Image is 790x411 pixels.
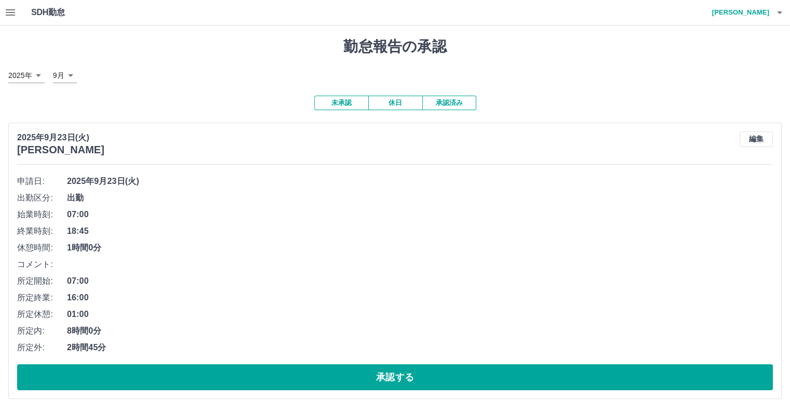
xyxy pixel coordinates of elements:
[67,275,773,287] span: 07:00
[17,131,104,144] p: 2025年9月23日(火)
[740,131,773,147] button: 編集
[67,192,773,204] span: 出勤
[314,96,368,110] button: 未承認
[17,308,67,321] span: 所定休憩:
[67,208,773,221] span: 07:00
[67,291,773,304] span: 16:00
[67,325,773,337] span: 8時間0分
[17,325,67,337] span: 所定内:
[422,96,476,110] button: 承認済み
[17,291,67,304] span: 所定終業:
[67,242,773,254] span: 1時間0分
[17,225,67,237] span: 終業時刻:
[17,192,67,204] span: 出勤区分:
[368,96,422,110] button: 休日
[17,144,104,156] h3: [PERSON_NAME]
[17,275,67,287] span: 所定開始:
[8,38,782,56] h1: 勤怠報告の承認
[17,364,773,390] button: 承認する
[17,341,67,354] span: 所定外:
[67,225,773,237] span: 18:45
[53,68,77,83] div: 9月
[17,175,67,188] span: 申請日:
[8,68,45,83] div: 2025年
[17,258,67,271] span: コメント:
[67,308,773,321] span: 01:00
[67,341,773,354] span: 2時間45分
[17,208,67,221] span: 始業時刻:
[17,242,67,254] span: 休憩時間:
[67,175,773,188] span: 2025年9月23日(火)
